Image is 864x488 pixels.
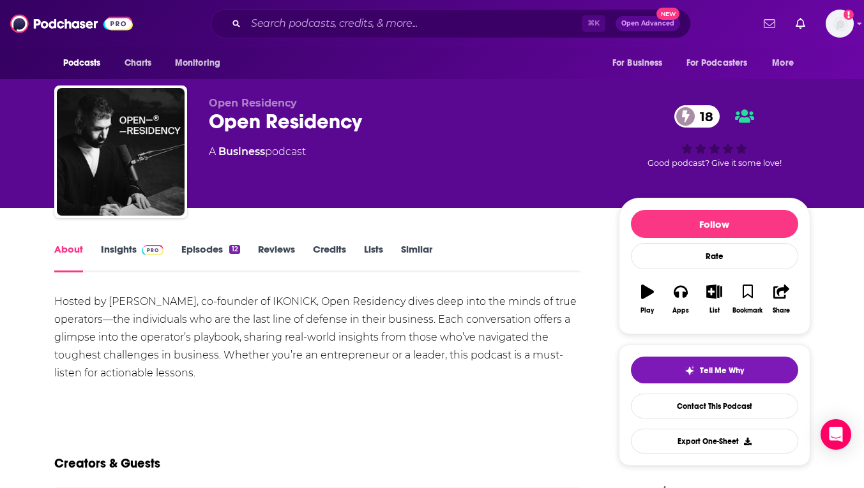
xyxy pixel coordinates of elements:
[678,51,766,75] button: open menu
[709,307,720,314] div: List
[640,307,654,314] div: Play
[10,11,133,36] img: Podchaser - Follow, Share and Rate Podcasts
[648,158,782,168] span: Good podcast? Give it some love!
[54,455,160,471] h2: Creators & Guests
[772,54,794,72] span: More
[101,243,164,272] a: InsightsPodchaser Pro
[218,145,265,158] a: Business
[401,243,432,272] a: Similar
[258,243,295,272] a: Reviews
[697,276,731,322] button: List
[664,276,697,322] button: Apps
[631,394,798,418] a: Contact This Podcast
[826,10,854,38] img: User Profile
[364,243,383,272] a: Lists
[582,15,605,32] span: ⌘ K
[631,357,798,383] button: tell me why sparkleTell Me Why
[603,51,679,75] button: open menu
[791,13,810,34] a: Show notifications dropdown
[313,243,346,272] a: Credits
[63,54,101,72] span: Podcasts
[57,88,185,216] img: Open Residency
[631,276,664,322] button: Play
[687,105,720,128] span: 18
[844,10,854,20] svg: Add a profile image
[209,97,297,109] span: Open Residency
[826,10,854,38] span: Logged in as AutumnKatie
[175,54,220,72] span: Monitoring
[656,8,679,20] span: New
[674,105,720,128] a: 18
[229,245,239,254] div: 12
[209,144,306,159] div: A podcast
[731,276,764,322] button: Bookmark
[672,307,689,314] div: Apps
[685,366,695,376] img: tell me why sparkle
[621,20,674,27] span: Open Advanced
[142,245,164,255] img: Podchaser Pro
[166,51,237,75] button: open menu
[616,16,680,31] button: Open AdvancedNew
[54,243,83,272] a: About
[125,54,152,72] span: Charts
[246,13,582,34] input: Search podcasts, credits, & more...
[612,54,663,72] span: For Business
[619,97,810,176] div: 18Good podcast? Give it some love!
[211,9,691,38] div: Search podcasts, credits, & more...
[764,276,798,322] button: Share
[773,307,790,314] div: Share
[631,210,798,238] button: Follow
[821,419,851,450] div: Open Intercom Messenger
[181,243,239,272] a: Episodes12
[116,51,160,75] a: Charts
[700,366,744,376] span: Tell Me Why
[54,51,117,75] button: open menu
[732,307,762,314] div: Bookmark
[759,13,780,34] a: Show notifications dropdown
[631,429,798,454] button: Export One-Sheet
[826,10,854,38] button: Show profile menu
[54,293,581,382] div: Hosted by [PERSON_NAME], co-founder of IKONICK, Open Residency dives deep into the minds of true ...
[686,54,748,72] span: For Podcasters
[631,243,798,269] div: Rate
[763,51,810,75] button: open menu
